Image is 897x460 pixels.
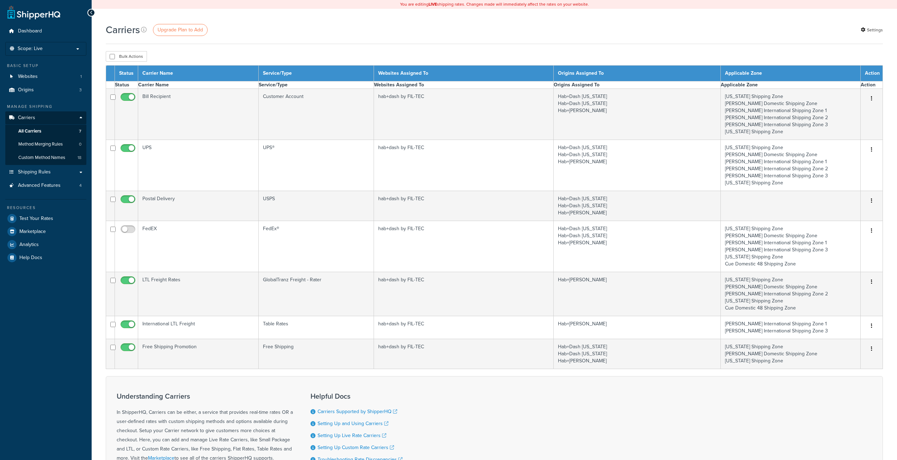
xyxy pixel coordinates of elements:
td: USPS [259,191,374,221]
td: LTL Freight Rates [138,272,259,316]
td: [US_STATE] Shipping Zone [PERSON_NAME] Domestic Shipping Zone [PERSON_NAME] International Shippin... [720,221,860,272]
td: hab+dash by FIL-TEC [374,140,554,191]
a: Shipping Rules [5,166,86,179]
td: Hab+Dash [US_STATE] Hab+Dash [US_STATE] Hab+[PERSON_NAME] [554,140,721,191]
th: Service/Type [259,66,374,81]
a: Carriers [5,111,86,124]
td: Hab+[PERSON_NAME] [554,316,721,339]
a: Analytics [5,238,86,251]
li: Websites [5,70,86,83]
span: 1 [80,74,82,80]
a: Settings [861,25,883,35]
a: Advanced Features 4 [5,179,86,192]
a: Carriers Supported by ShipperHQ [318,408,397,415]
th: Origins Assigned To [554,81,721,89]
th: Carrier Name [138,81,259,89]
a: Test Your Rates [5,212,86,225]
th: Websites Assigned To [374,66,554,81]
span: 4 [79,183,82,189]
h1: Carriers [106,23,140,37]
div: Manage Shipping [5,104,86,110]
th: Action [861,66,883,81]
a: Dashboard [5,25,86,38]
span: Analytics [19,242,39,248]
span: All Carriers [18,128,41,134]
span: Advanced Features [18,183,61,189]
th: Status [115,66,138,81]
td: Postal Delivery [138,191,259,221]
th: Action [861,81,883,89]
a: Help Docs [5,251,86,264]
li: Origins [5,84,86,97]
td: hab+dash by FIL-TEC [374,272,554,316]
a: Setting Up Custom Rate Carriers [318,444,394,451]
td: Hab+[PERSON_NAME] [554,272,721,316]
th: Carrier Name [138,66,259,81]
span: 0 [79,141,81,147]
span: Shipping Rules [18,169,51,175]
li: Method Merging Rules [5,138,86,151]
td: [US_STATE] Shipping Zone [PERSON_NAME] Domestic Shipping Zone [PERSON_NAME] International Shippin... [720,140,860,191]
td: Hab+Dash [US_STATE] Hab+Dash [US_STATE] Hab+[PERSON_NAME] [554,339,721,369]
li: All Carriers [5,125,86,138]
span: Help Docs [19,255,42,261]
a: Setting Up Live Rate Carriers [318,432,386,439]
td: FedEX [138,221,259,272]
span: Dashboard [18,28,42,34]
span: Origins [18,87,34,93]
span: 3 [79,87,82,93]
th: Service/Type [259,81,374,89]
td: Free Shipping [259,339,374,369]
span: Scope: Live [18,46,43,52]
td: Table Rates [259,316,374,339]
li: Advanced Features [5,179,86,192]
li: Carriers [5,111,86,165]
td: [US_STATE] Shipping Zone [PERSON_NAME] Domestic Shipping Zone [PERSON_NAME] International Shippin... [720,89,860,140]
th: Applicable Zone [720,66,860,81]
div: Resources [5,205,86,211]
li: Custom Method Names [5,151,86,164]
td: International LTL Freight [138,316,259,339]
td: FedEx® [259,221,374,272]
td: [US_STATE] Shipping Zone [PERSON_NAME] Domestic Shipping Zone [PERSON_NAME] International Shippin... [720,272,860,316]
a: Websites 1 [5,70,86,83]
td: hab+dash by FIL-TEC [374,191,554,221]
td: UPS® [259,140,374,191]
th: Websites Assigned To [374,81,554,89]
a: Setting Up and Using Carriers [318,420,388,427]
span: Marketplace [19,229,46,235]
span: Upgrade Plan to Add [158,26,203,33]
span: Method Merging Rules [18,141,63,147]
a: Origins 3 [5,84,86,97]
b: LIVE [429,1,437,7]
td: Customer Account [259,89,374,140]
h3: Understanding Carriers [117,392,293,400]
th: Status [115,81,138,89]
td: UPS [138,140,259,191]
button: Bulk Actions [106,51,147,62]
td: Hab+Dash [US_STATE] Hab+Dash [US_STATE] Hab+[PERSON_NAME] [554,191,721,221]
a: Method Merging Rules 0 [5,138,86,151]
td: hab+dash by FIL-TEC [374,316,554,339]
td: hab+dash by FIL-TEC [374,339,554,369]
span: Custom Method Names [18,155,65,161]
a: ShipperHQ Home [7,5,60,19]
a: Custom Method Names 18 [5,151,86,164]
td: Bill Recipient [138,89,259,140]
td: Hab+Dash [US_STATE] Hab+Dash [US_STATE] Hab+[PERSON_NAME] [554,221,721,272]
td: [US_STATE] Shipping Zone [PERSON_NAME] Domestic Shipping Zone [US_STATE] Shipping Zone [720,339,860,369]
a: Marketplace [5,225,86,238]
span: 18 [78,155,81,161]
h3: Helpful Docs [311,392,403,400]
th: Origins Assigned To [554,66,721,81]
td: hab+dash by FIL-TEC [374,221,554,272]
span: Carriers [18,115,35,121]
td: hab+dash by FIL-TEC [374,89,554,140]
td: Hab+Dash [US_STATE] Hab+Dash [US_STATE] Hab+[PERSON_NAME] [554,89,721,140]
span: Test Your Rates [19,216,53,222]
